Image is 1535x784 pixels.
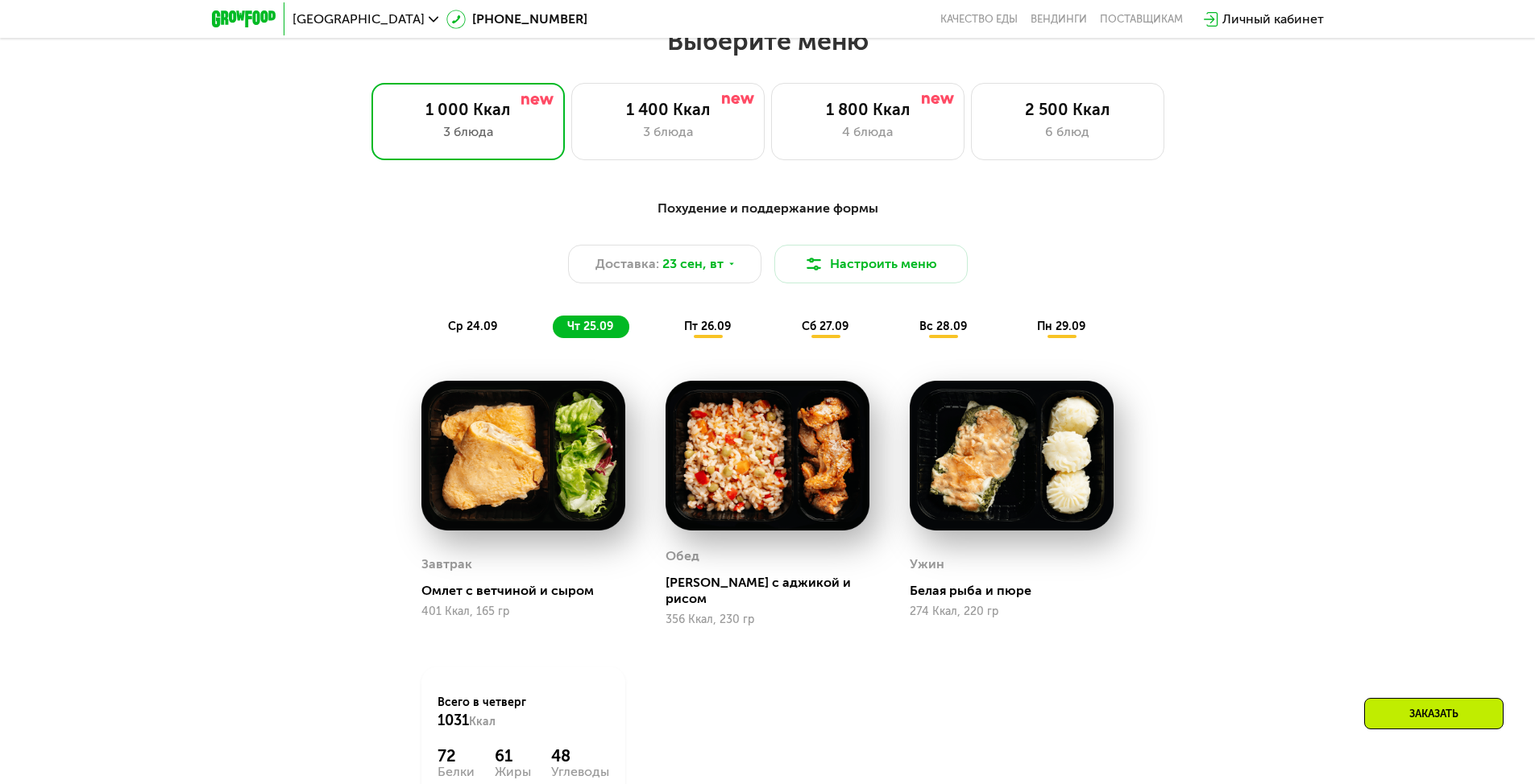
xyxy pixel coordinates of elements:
[1031,13,1087,26] a: Вендинги
[588,122,748,142] div: 3 блюда
[567,320,613,333] span: чт 25.09
[52,25,1483,57] h2: Выберите меню
[438,712,469,729] span: 1031
[662,254,724,274] span: 23 сен, вт
[421,552,472,576] div: Завтрак
[919,320,967,333] span: вс 28.09
[788,122,948,142] div: 4 блюда
[438,765,475,778] div: Белки
[495,746,531,765] div: 61
[388,122,548,142] div: 3 блюда
[421,583,638,599] div: Омлет с ветчиной и сыром
[910,583,1126,599] div: Белая рыба и пюре
[1222,10,1324,29] div: Личный кабинет
[292,13,425,26] span: [GEOGRAPHIC_DATA]
[1100,13,1183,26] div: поставщикам
[495,765,531,778] div: Жиры
[988,122,1147,142] div: 6 блюд
[684,320,731,333] span: пт 26.09
[588,100,748,119] div: 1 400 Ккал
[551,746,609,765] div: 48
[666,575,882,607] div: [PERSON_NAME] с аджикой и рисом
[469,715,496,728] span: Ккал
[910,605,1114,618] div: 274 Ккал, 220 гр
[421,605,625,618] div: 401 Ккал, 165 гр
[666,613,869,626] div: 356 Ккал, 230 гр
[1037,320,1085,333] span: пн 29.09
[595,254,659,274] span: Доставка:
[988,100,1147,119] div: 2 500 Ккал
[788,100,948,119] div: 1 800 Ккал
[448,320,497,333] span: ср 24.09
[910,552,944,576] div: Ужин
[666,544,699,568] div: Обед
[802,320,848,333] span: сб 27.09
[291,199,1245,219] div: Похудение и поддержание формы
[1364,698,1504,729] div: Заказать
[438,695,609,730] div: Всего в четверг
[388,100,548,119] div: 1 000 Ккал
[438,746,475,765] div: 72
[446,10,587,29] a: [PHONE_NUMBER]
[940,13,1018,26] a: Качество еды
[551,765,609,778] div: Углеводы
[774,245,968,283] button: Настроить меню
